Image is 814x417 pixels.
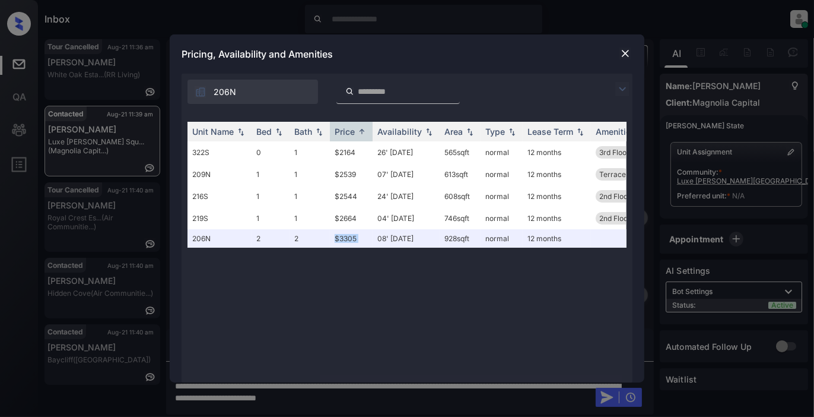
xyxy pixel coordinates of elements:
[252,185,290,207] td: 1
[444,127,463,137] div: Area
[464,128,476,136] img: sorting
[523,163,591,185] td: 12 months
[290,141,330,163] td: 1
[187,207,252,229] td: 219S
[235,128,247,136] img: sorting
[523,185,591,207] td: 12 months
[273,128,285,136] img: sorting
[256,127,272,137] div: Bed
[599,192,631,201] span: 2nd Floor
[252,163,290,185] td: 1
[335,127,355,137] div: Price
[290,163,330,185] td: 1
[330,141,373,163] td: $2164
[373,141,440,163] td: 26' [DATE]
[313,128,325,136] img: sorting
[619,48,631,59] img: close
[290,207,330,229] td: 1
[187,185,252,207] td: 216S
[481,141,523,163] td: normal
[252,141,290,163] td: 0
[440,229,481,248] td: 928 sqft
[615,82,629,96] img: icon-zuma
[596,127,635,137] div: Amenities
[440,141,481,163] td: 565 sqft
[330,185,373,207] td: $2544
[170,34,644,74] div: Pricing, Availability and Amenities
[290,229,330,248] td: 2
[481,229,523,248] td: normal
[330,163,373,185] td: $2539
[506,128,518,136] img: sorting
[330,229,373,248] td: $3305
[252,207,290,229] td: 1
[373,163,440,185] td: 07' [DATE]
[187,229,252,248] td: 206N
[523,141,591,163] td: 12 months
[485,127,505,137] div: Type
[187,141,252,163] td: 322S
[599,148,629,157] span: 3rd Floor
[377,127,422,137] div: Availability
[373,229,440,248] td: 08' [DATE]
[481,163,523,185] td: normal
[294,127,312,137] div: Bath
[481,207,523,229] td: normal
[252,229,290,248] td: 2
[187,163,252,185] td: 209N
[481,185,523,207] td: normal
[523,229,591,248] td: 12 months
[195,86,206,98] img: icon-zuma
[440,185,481,207] td: 608 sqft
[599,170,626,179] span: Terrace
[192,127,234,137] div: Unit Name
[523,207,591,229] td: 12 months
[345,86,354,97] img: icon-zuma
[423,128,435,136] img: sorting
[373,207,440,229] td: 04' [DATE]
[527,127,573,137] div: Lease Term
[214,86,236,99] span: 206N
[290,185,330,207] td: 1
[440,163,481,185] td: 613 sqft
[574,128,586,136] img: sorting
[440,207,481,229] td: 746 sqft
[356,127,368,136] img: sorting
[373,185,440,207] td: 24' [DATE]
[330,207,373,229] td: $2664
[599,214,631,223] span: 2nd Floor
